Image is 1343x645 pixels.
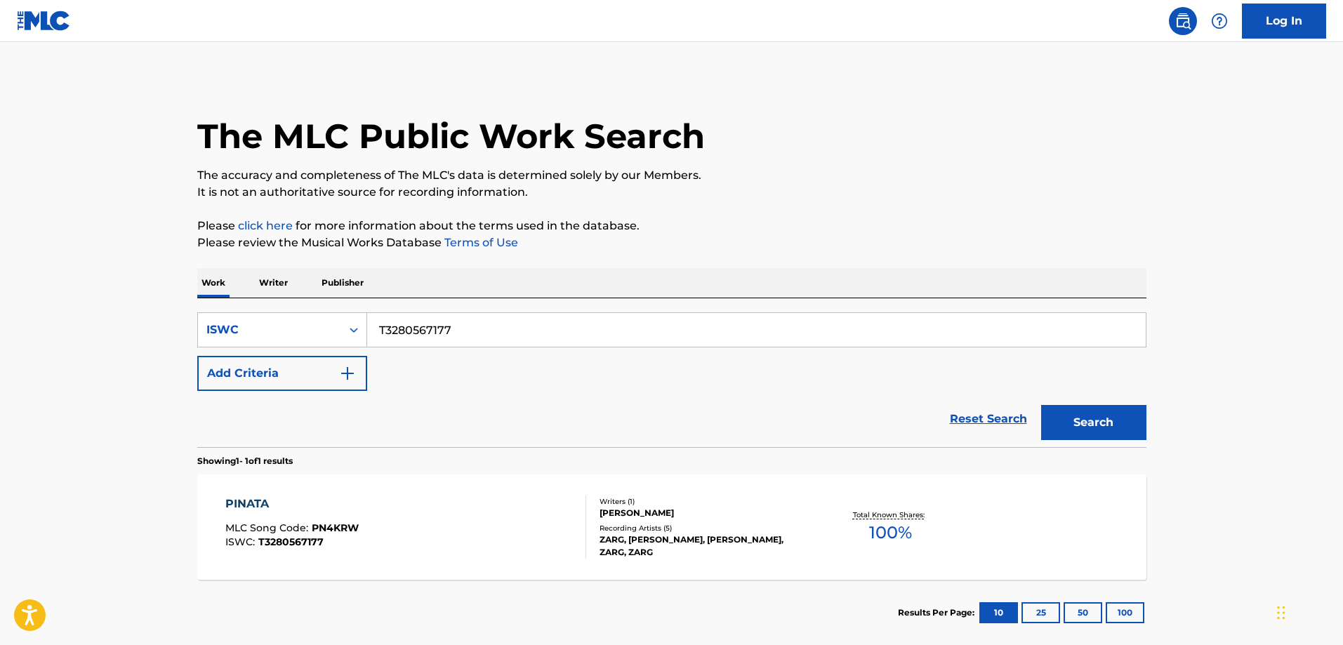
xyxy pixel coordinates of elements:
[258,536,324,548] span: T3280567177
[197,218,1146,234] p: Please for more information about the terms used in the database.
[197,167,1146,184] p: The accuracy and completeness of The MLC's data is determined solely by our Members.
[1021,602,1060,623] button: 25
[238,219,293,232] a: click here
[1106,602,1144,623] button: 100
[600,533,812,559] div: ZARG, [PERSON_NAME], [PERSON_NAME], ZARG, ZARG
[225,536,258,548] span: ISWC :
[312,521,359,534] span: PN4KRW
[225,496,359,512] div: PINATA
[869,520,912,545] span: 100 %
[979,602,1018,623] button: 10
[197,184,1146,201] p: It is not an authoritative source for recording information.
[943,404,1034,434] a: Reset Search
[1211,13,1228,29] img: help
[898,606,978,619] p: Results Per Page:
[317,268,368,298] p: Publisher
[442,236,518,249] a: Terms of Use
[1064,602,1102,623] button: 50
[339,365,356,382] img: 9d2ae6d4665cec9f34b9.svg
[1242,4,1326,39] a: Log In
[197,115,705,157] h1: The MLC Public Work Search
[17,11,71,31] img: MLC Logo
[1273,578,1343,645] iframe: Chat Widget
[225,521,312,534] span: MLC Song Code :
[1041,405,1146,440] button: Search
[600,496,812,507] div: Writers ( 1 )
[1205,7,1233,35] div: Help
[600,523,812,533] div: Recording Artists ( 5 )
[197,234,1146,251] p: Please review the Musical Works Database
[600,507,812,519] div: [PERSON_NAME]
[197,312,1146,447] form: Search Form
[197,474,1146,580] a: PINATAMLC Song Code:PN4KRWISWC:T3280567177Writers (1)[PERSON_NAME]Recording Artists (5)ZARG, [PER...
[197,455,293,467] p: Showing 1 - 1 of 1 results
[853,510,928,520] p: Total Known Shares:
[255,268,292,298] p: Writer
[1169,7,1197,35] a: Public Search
[206,321,333,338] div: ISWC
[197,356,367,391] button: Add Criteria
[197,268,230,298] p: Work
[1277,592,1285,634] div: Drag
[1175,13,1191,29] img: search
